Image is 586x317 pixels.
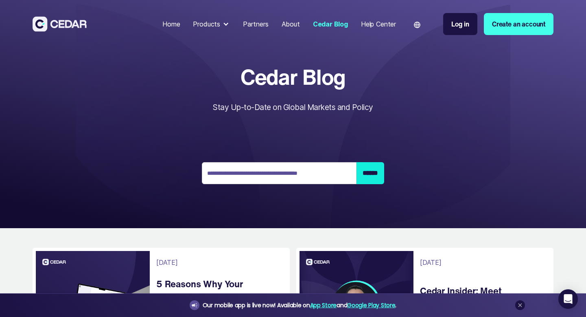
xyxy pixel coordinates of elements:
[358,15,399,33] a: Help Center
[310,301,337,309] a: App Store
[240,15,272,33] a: Partners
[278,15,303,33] a: About
[420,258,442,267] div: [DATE]
[558,289,578,309] div: Open Intercom Messenger
[213,102,373,112] span: Stay Up-to-Date on Global Markets and Policy
[159,15,183,33] a: Home
[156,258,178,267] div: [DATE]
[310,15,351,33] a: Cedar Blog
[193,19,220,29] div: Products
[443,13,477,35] a: Log in
[190,16,233,32] div: Products
[162,19,180,29] div: Home
[243,19,269,29] div: Partners
[420,284,545,311] a: Cedar Insider: Meet [PERSON_NAME]...
[191,302,198,308] img: announcement
[203,300,396,310] div: Our mobile app is live now! Available on and .
[313,19,348,29] div: Cedar Blog
[484,13,553,35] a: Create an account
[282,19,300,29] div: About
[213,65,373,88] span: Cedar Blog
[347,301,395,309] a: Google Play Store
[361,19,396,29] div: Help Center
[451,19,469,29] div: Log in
